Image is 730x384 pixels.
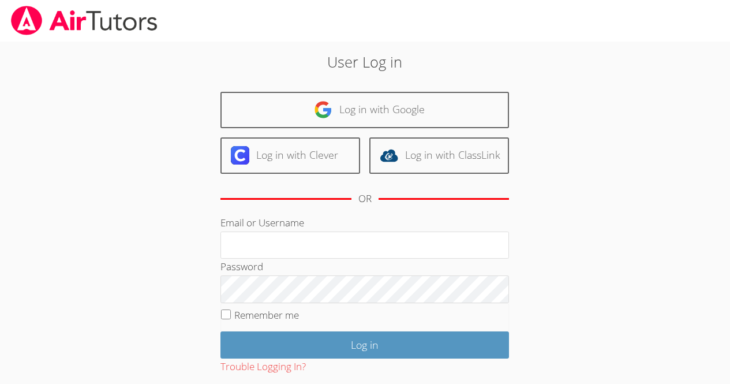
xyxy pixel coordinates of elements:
a: Log in with ClassLink [369,137,509,174]
label: Email or Username [220,216,304,229]
h2: User Log in [168,51,562,73]
label: Password [220,260,263,273]
input: Log in [220,331,509,359]
div: OR [358,191,372,207]
img: clever-logo-6eab21bc6e7a338710f1a6ff85c0baf02591cd810cc4098c63d3a4b26e2feb20.svg [231,146,249,165]
button: Trouble Logging In? [220,359,306,375]
img: airtutors_banner-c4298cdbf04f3fff15de1276eac7730deb9818008684d7c2e4769d2f7ddbe033.png [10,6,159,35]
img: google-logo-50288ca7cdecda66e5e0955fdab243c47b7ad437acaf1139b6f446037453330a.svg [314,100,332,119]
img: classlink-logo-d6bb404cc1216ec64c9a2012d9dc4662098be43eaf13dc465df04b49fa7ab582.svg [380,146,398,165]
a: Log in with Clever [220,137,360,174]
label: Remember me [234,308,299,322]
a: Log in with Google [220,92,509,128]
